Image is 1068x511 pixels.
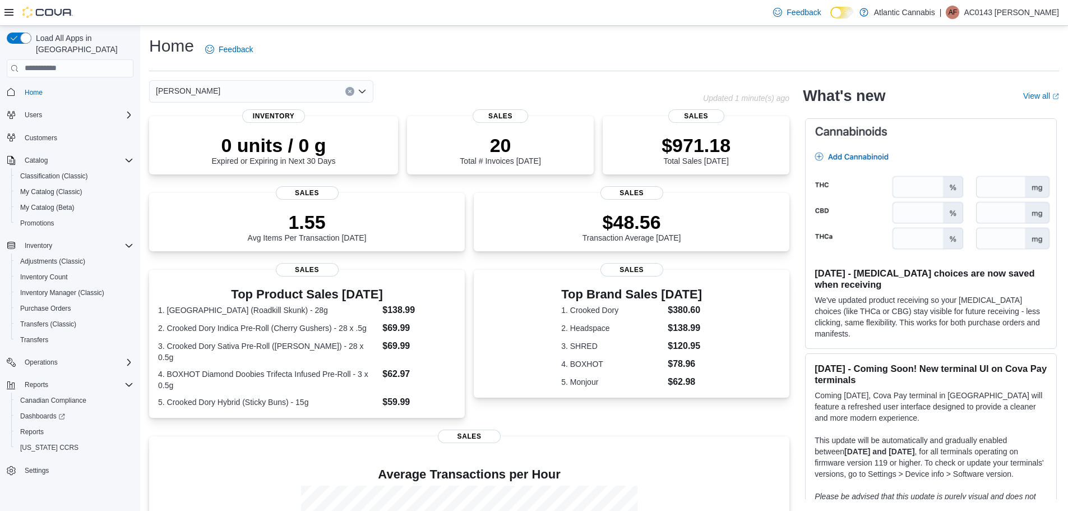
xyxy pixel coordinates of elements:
a: Transfers [16,333,53,347]
div: AC0143 Fry Justin [946,6,959,19]
div: Avg Items Per Transaction [DATE] [248,211,367,242]
p: 20 [460,134,540,156]
button: Customers [2,130,138,146]
p: 1.55 [248,211,367,233]
dt: 3. Crooked Dory Sativa Pre-Roll ([PERSON_NAME]) - 28 x 0.5g [158,340,378,363]
span: Dashboards [16,409,133,423]
dd: $138.99 [382,303,456,317]
a: Home [20,86,47,99]
span: Inventory Count [20,273,68,282]
button: Clear input [345,87,354,96]
span: Inventory Count [16,270,133,284]
button: Settings [2,462,138,478]
h1: Home [149,35,194,57]
button: Reports [20,378,53,392]
button: Transfers (Classic) [11,316,138,332]
span: Reports [16,425,133,439]
span: Settings [25,466,49,475]
span: Inventory Manager (Classic) [16,286,133,300]
span: Transfers [16,333,133,347]
span: Operations [25,358,58,367]
span: [PERSON_NAME] [156,84,220,98]
button: Inventory [2,238,138,254]
span: Sales [276,263,339,277]
h3: [DATE] - [MEDICAL_DATA] choices are now saved when receiving [815,268,1047,290]
button: Operations [2,355,138,370]
button: Inventory Count [11,269,138,285]
span: Catalog [25,156,48,165]
dd: $69.99 [382,339,456,353]
p: $971.18 [662,134,731,156]
button: Inventory [20,239,57,252]
p: 0 units / 0 g [212,134,336,156]
p: | [940,6,942,19]
span: Reports [20,378,133,392]
a: Feedback [201,38,257,61]
dt: 5. Crooked Dory Hybrid (Sticky Buns) - 15g [158,397,378,408]
dt: 1. [GEOGRAPHIC_DATA] (Roadkill Skunk) - 28g [158,305,378,316]
dd: $59.99 [382,395,456,409]
span: Sales [276,186,339,200]
a: [US_STATE] CCRS [16,441,83,454]
div: Total Sales [DATE] [662,134,731,165]
dt: 4. BOXHOT Diamond Doobies Trifecta Infused Pre-Roll - 3 x 0.5g [158,369,378,391]
a: Dashboards [11,408,138,424]
button: Promotions [11,215,138,231]
span: Sales [600,186,663,200]
dd: $62.97 [382,367,456,381]
span: Purchase Orders [20,304,71,313]
svg: External link [1052,93,1059,100]
button: Inventory Manager (Classic) [11,285,138,301]
p: Atlantic Cannabis [874,6,935,19]
button: Open list of options [358,87,367,96]
a: My Catalog (Classic) [16,185,87,199]
dd: $380.60 [668,303,702,317]
span: AF [949,6,957,19]
span: Feedback [219,44,253,55]
a: Customers [20,131,62,145]
button: Catalog [2,153,138,168]
dt: 3. SHRED [561,340,663,352]
span: Sales [668,109,724,123]
button: Reports [11,424,138,440]
dt: 1. Crooked Dory [561,305,663,316]
span: My Catalog (Beta) [16,201,133,214]
span: [US_STATE] CCRS [20,443,78,452]
dd: $78.96 [668,357,702,371]
button: Home [2,84,138,100]
dt: 4. BOXHOT [561,358,663,370]
dt: 2. Crooked Dory Indica Pre-Roll (Cherry Gushers) - 28 x .5g [158,323,378,334]
a: Classification (Classic) [16,169,93,183]
a: Feedback [769,1,825,24]
span: My Catalog (Classic) [16,185,133,199]
dd: $62.98 [668,375,702,389]
h3: Top Brand Sales [DATE] [561,288,702,301]
span: Home [25,88,43,97]
p: AC0143 [PERSON_NAME] [964,6,1059,19]
span: Promotions [16,217,133,230]
span: Settings [20,463,133,477]
span: Reports [20,427,44,436]
button: Canadian Compliance [11,393,138,408]
span: Sales [438,430,501,443]
dt: 5. Monjour [561,376,663,388]
span: Feedback [787,7,821,18]
dd: $138.99 [668,321,702,335]
span: My Catalog (Classic) [20,187,82,196]
button: Classification (Classic) [11,168,138,184]
button: Purchase Orders [11,301,138,316]
dd: $69.99 [382,321,456,335]
button: [US_STATE] CCRS [11,440,138,455]
h3: Top Product Sales [DATE] [158,288,456,301]
a: Inventory Manager (Classic) [16,286,109,300]
button: Reports [2,377,138,393]
span: Adjustments (Classic) [16,255,133,268]
span: Sales [473,109,529,123]
h3: [DATE] - Coming Soon! New terminal UI on Cova Pay terminals [815,363,1047,385]
p: $48.56 [582,211,681,233]
span: Inventory [25,241,52,250]
span: Purchase Orders [16,302,133,315]
span: Dashboards [20,412,65,421]
h4: Average Transactions per Hour [158,468,780,481]
p: This update will be automatically and gradually enabled between , for all terminals operating on ... [815,435,1047,480]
